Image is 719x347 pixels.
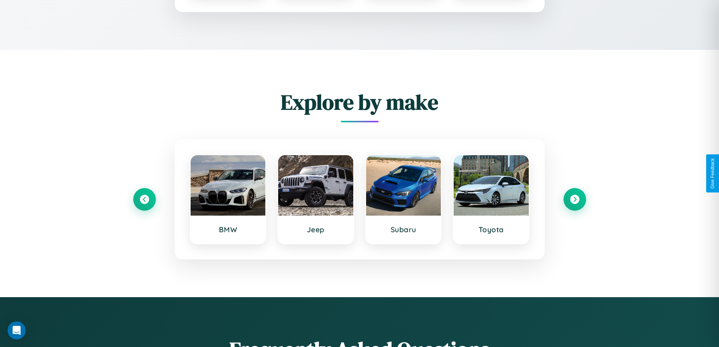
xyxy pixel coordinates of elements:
h3: Toyota [461,225,521,234]
div: Open Intercom Messenger [8,321,26,339]
h3: Jeep [286,225,346,234]
h3: BMW [198,225,258,234]
div: Give Feedback [710,158,715,189]
h3: Subaru [374,225,434,234]
h2: Explore by make [133,88,586,117]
